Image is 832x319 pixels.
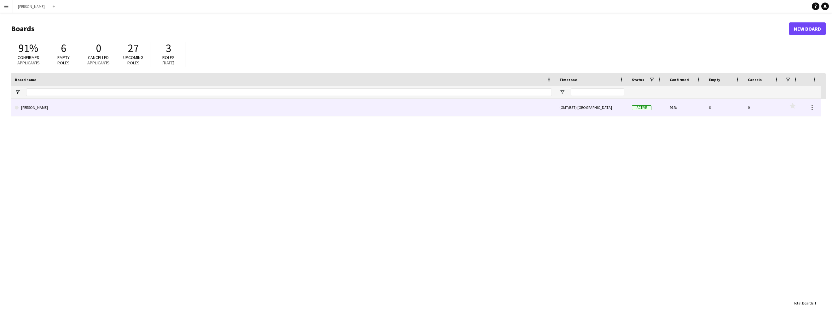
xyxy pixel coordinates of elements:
[15,89,20,95] button: Open Filter Menu
[705,99,744,116] div: 6
[15,77,36,82] span: Board name
[61,41,66,55] span: 6
[11,24,789,33] h1: Boards
[87,55,110,66] span: Cancelled applicants
[666,99,705,116] div: 91%
[670,77,689,82] span: Confirmed
[793,301,813,305] span: Total Boards
[26,88,552,96] input: Board name Filter Input
[632,105,651,110] span: Active
[559,77,577,82] span: Timezone
[789,22,826,35] a: New Board
[162,55,175,66] span: Roles [DATE]
[17,55,40,66] span: Confirmed applicants
[814,301,816,305] span: 1
[793,297,816,309] div: :
[559,89,565,95] button: Open Filter Menu
[632,77,644,82] span: Status
[744,99,783,116] div: 0
[96,41,101,55] span: 0
[166,41,171,55] span: 3
[128,41,139,55] span: 27
[123,55,143,66] span: Upcoming roles
[19,41,38,55] span: 91%
[709,77,720,82] span: Empty
[15,99,552,116] a: [PERSON_NAME]
[748,77,762,82] span: Cancels
[556,99,628,116] div: (GMT/BST) [GEOGRAPHIC_DATA]
[57,55,70,66] span: Empty roles
[13,0,50,13] button: [PERSON_NAME]
[571,88,624,96] input: Timezone Filter Input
